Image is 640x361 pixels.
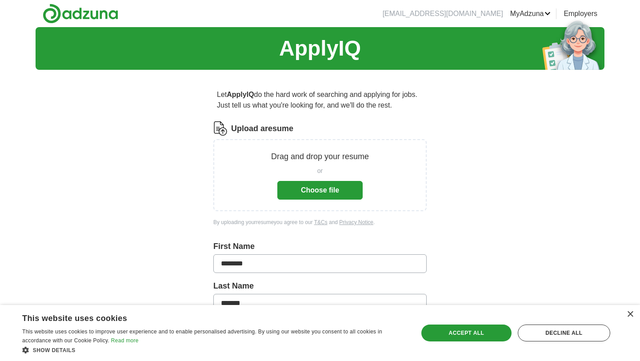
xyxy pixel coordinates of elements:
label: Last Name [213,280,427,292]
strong: ApplyIQ [227,91,254,98]
div: Accept all [421,325,512,341]
h1: ApplyIQ [279,32,361,64]
img: CV Icon [213,121,228,136]
span: This website uses cookies to improve user experience and to enable personalised advertising. By u... [22,329,382,344]
div: Decline all [518,325,610,341]
span: Show details [33,347,76,353]
div: Show details [22,345,407,354]
div: This website uses cookies [22,310,384,324]
a: T&Cs [314,219,328,225]
label: Upload a resume [231,123,293,135]
p: Drag and drop your resume [271,151,369,163]
label: First Name [213,241,427,253]
button: Choose file [277,181,363,200]
a: MyAdzuna [510,8,551,19]
a: Privacy Notice [339,219,373,225]
p: Let do the hard work of searching and applying for jobs. Just tell us what you're looking for, an... [213,86,427,114]
span: or [317,166,323,176]
a: Employers [564,8,597,19]
div: Close [627,311,633,318]
a: Read more, opens a new window [111,337,139,344]
img: Adzuna logo [43,4,118,24]
div: By uploading your resume you agree to our and . [213,218,427,226]
li: [EMAIL_ADDRESS][DOMAIN_NAME] [383,8,503,19]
